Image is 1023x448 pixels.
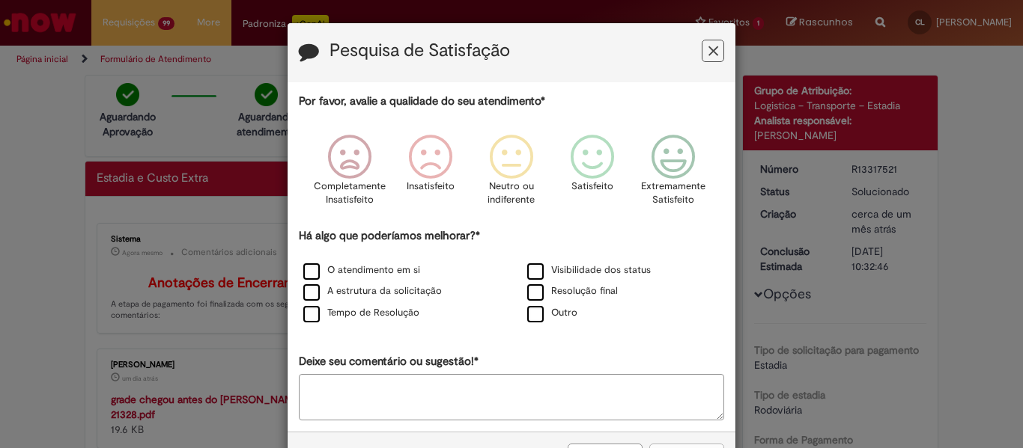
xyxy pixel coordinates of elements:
div: Há algo que poderíamos melhorar?* [299,228,724,325]
p: Neutro ou indiferente [485,179,538,207]
p: Satisfeito [571,179,613,194]
div: Extremamente Satisfeito [635,123,711,226]
label: Outro [527,306,577,320]
div: Completamente Insatisfeito [311,123,387,226]
p: Extremamente Satisfeito [641,179,705,207]
div: Satisfeito [554,123,631,226]
label: Deixe seu comentário ou sugestão!* [299,354,479,369]
div: Insatisfeito [392,123,469,226]
label: Por favor, avalie a qualidade do seu atendimento* [299,93,545,109]
label: A estrutura da solicitação [303,284,442,298]
label: Pesquisa de Satisfação [330,41,510,61]
label: O atendimento em si [303,263,420,277]
p: Insatisfeito [407,179,455,194]
label: Resolução final [527,284,618,298]
label: Tempo de Resolução [303,306,419,320]
label: Visibilidade dos status [527,263,651,277]
div: Neutro ou indiferente [473,123,550,226]
p: Completamente Insatisfeito [314,179,386,207]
